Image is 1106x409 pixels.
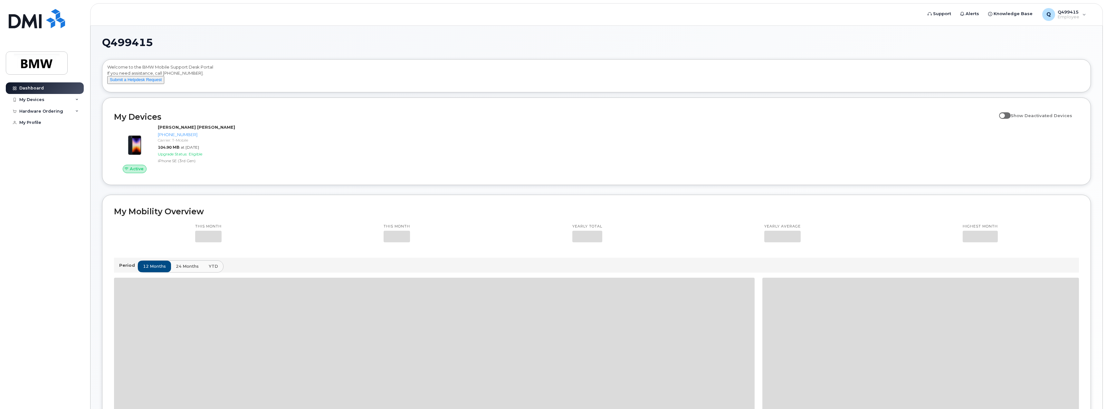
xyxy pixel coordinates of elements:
[999,109,1004,115] input: Show Deactivated Devices
[107,77,164,82] a: Submit a Helpdesk Request
[107,76,164,84] button: Submit a Helpdesk Request
[119,127,150,158] img: image20231002-3703462-1angbar.jpeg
[158,137,347,143] div: Carrier: T-Mobile
[176,263,199,269] span: 24 months
[195,224,222,229] p: This month
[158,125,235,130] strong: [PERSON_NAME] [PERSON_NAME]
[114,112,996,122] h2: My Devices
[158,132,347,138] div: [PHONE_NUMBER]
[114,207,1079,216] h2: My Mobility Overview
[158,158,347,163] div: iPhone SE (3rd Gen)
[764,224,801,229] p: Yearly average
[107,64,1086,90] div: Welcome to the BMW Mobile Support Desk Portal If you need assistance, call [PHONE_NUMBER].
[102,38,153,47] span: Q499415
[158,152,187,156] span: Upgrade Status:
[209,263,218,269] span: YTD
[1011,113,1072,118] span: Show Deactivated Devices
[181,145,199,150] span: at [DATE]
[189,152,202,156] span: Eligible
[963,224,998,229] p: Highest month
[114,124,349,173] a: Active[PERSON_NAME] [PERSON_NAME][PHONE_NUMBER]Carrier: T-Mobile104.90 MBat [DATE]Upgrade Status:...
[130,166,144,172] span: Active
[158,145,179,150] span: 104.90 MB
[384,224,410,229] p: This month
[119,262,138,268] p: Period
[572,224,602,229] p: Yearly total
